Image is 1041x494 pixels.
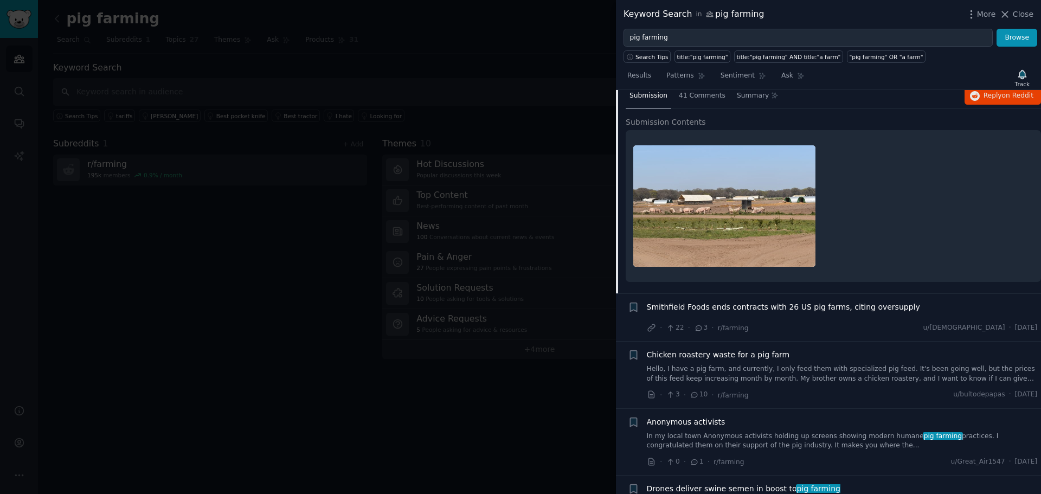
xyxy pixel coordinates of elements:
[997,29,1037,47] button: Browse
[714,458,744,466] span: r/farming
[663,67,709,89] a: Patterns
[1015,323,1037,333] span: [DATE]
[660,322,662,333] span: ·
[737,91,769,101] span: Summary
[666,323,684,333] span: 22
[690,457,703,467] span: 1
[1015,457,1037,467] span: [DATE]
[647,432,1038,451] a: In my local town Anonymous activists holding up screens showing modern humanepig farmingpractices...
[626,117,706,128] span: Submission Contents
[679,91,725,101] span: 41 Comments
[796,484,841,493] span: pig farming
[777,67,808,89] a: Ask
[734,50,843,63] a: title:"pig farming" AND title:"a farm"
[711,322,714,333] span: ·
[737,53,841,61] div: title:"pig farming" AND title:"a farm"
[666,457,679,467] span: 0
[624,8,764,21] div: Keyword Search pig farming
[966,9,996,20] button: More
[977,9,996,20] span: More
[781,71,793,81] span: Ask
[717,67,770,89] a: Sentiment
[690,390,708,400] span: 10
[660,389,662,401] span: ·
[684,389,686,401] span: ·
[953,390,1005,400] span: u/bultodepapas
[624,67,655,89] a: Results
[647,349,790,361] a: Chicken roastery waste for a pig farm
[718,324,749,332] span: r/farming
[1011,67,1033,89] button: Track
[847,50,926,63] a: "pig farming" OR "a farm"
[624,50,671,63] button: Search Tips
[1015,80,1030,88] div: Track
[688,322,690,333] span: ·
[1009,457,1011,467] span: ·
[694,323,708,333] span: 3
[635,53,669,61] span: Search Tips
[923,432,963,440] span: pig farming
[624,29,993,47] input: Try a keyword related to your business
[721,71,755,81] span: Sentiment
[711,389,714,401] span: ·
[684,456,686,467] span: ·
[965,87,1041,105] button: Replyon Reddit
[647,301,920,313] a: Smithfield Foods ends contracts with 26 US pig farms, citing oversupply
[629,91,667,101] span: Submission
[1002,92,1033,99] span: on Reddit
[923,323,1005,333] span: u/[DEMOGRAPHIC_DATA]
[674,50,730,63] a: title:"pig farming"
[633,145,815,267] img: I have a question about these pig farms ... (in first comment)
[647,416,725,428] a: Anonymous activists
[999,9,1033,20] button: Close
[666,390,679,400] span: 3
[647,364,1038,383] a: Hello, I have a pig farm, and currently, I only feed them with specialized pig feed. It's been go...
[708,456,710,467] span: ·
[696,10,702,20] span: in
[627,71,651,81] span: Results
[1009,323,1011,333] span: ·
[677,53,728,61] div: title:"pig farming"
[666,71,693,81] span: Patterns
[1015,390,1037,400] span: [DATE]
[718,392,749,399] span: r/farming
[984,91,1033,101] span: Reply
[849,53,923,61] div: "pig farming" OR "a farm"
[1013,9,1033,20] span: Close
[1009,390,1011,400] span: ·
[660,456,662,467] span: ·
[951,457,1005,467] span: u/Great_Air1547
